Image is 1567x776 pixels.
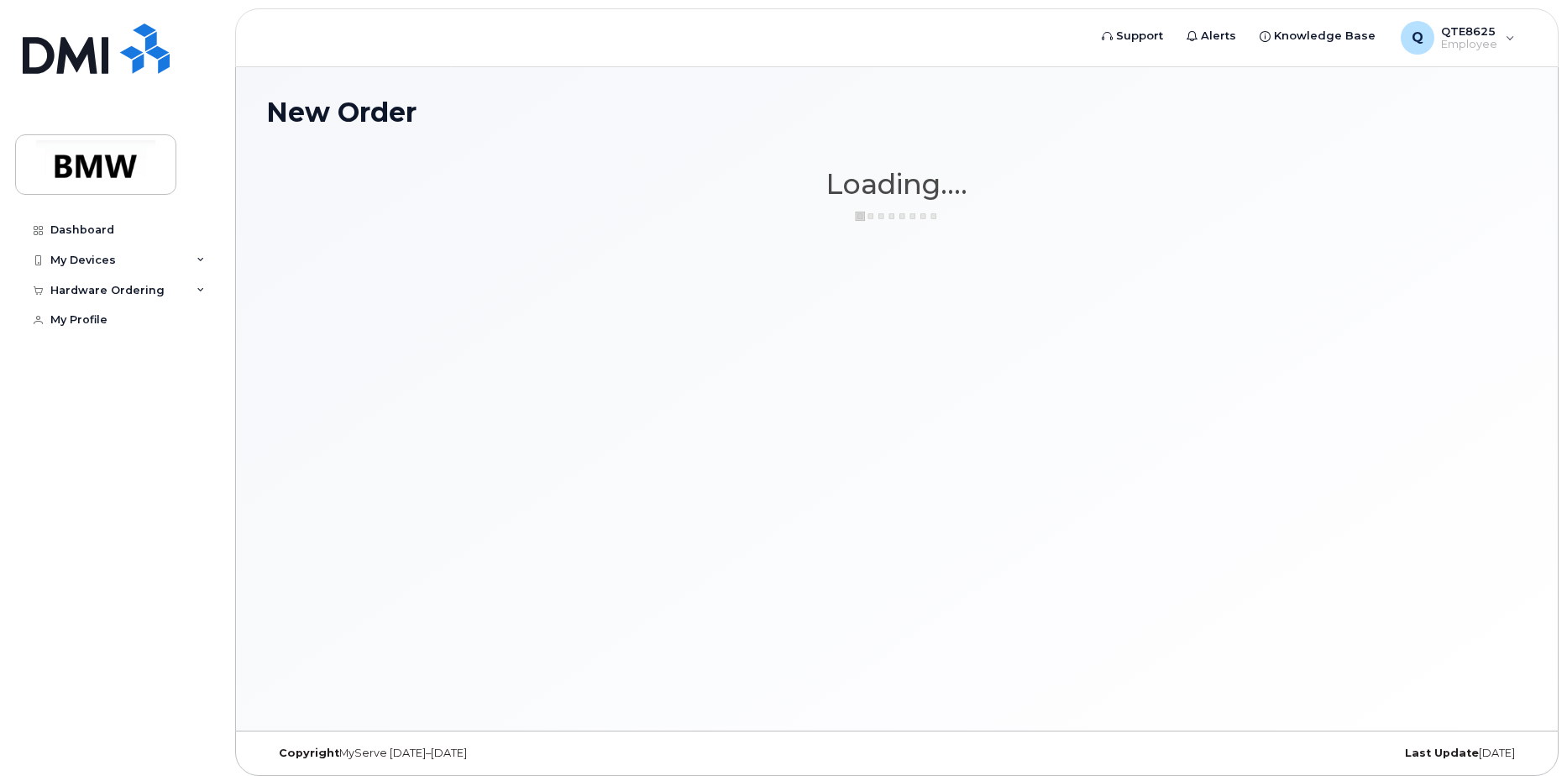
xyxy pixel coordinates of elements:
[855,210,939,223] img: ajax-loader-3a6953c30dc77f0bf724df975f13086db4f4c1262e45940f03d1251963f1bf2e.gif
[1405,747,1479,759] strong: Last Update
[266,747,687,760] div: MyServe [DATE]–[DATE]
[279,747,339,759] strong: Copyright
[1107,747,1528,760] div: [DATE]
[266,97,1528,127] h1: New Order
[266,169,1528,199] h1: Loading....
